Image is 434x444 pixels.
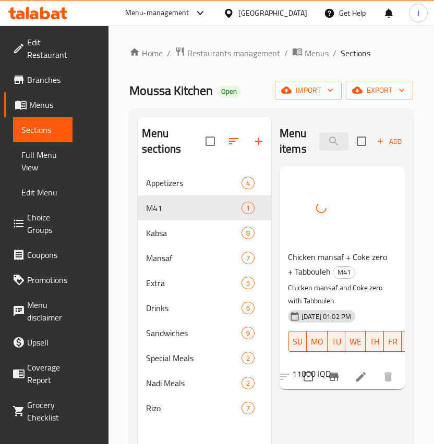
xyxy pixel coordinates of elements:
[242,253,254,263] span: 7
[388,334,397,349] span: FR
[27,211,64,236] span: Choice Groups
[138,320,271,346] div: Sandwiches9
[4,267,76,292] a: Promotions
[146,302,242,314] span: Drinks
[297,312,355,322] span: [DATE] 01:02 PM
[288,249,387,279] span: Chicken mansaf + Coke zero + Tabbouleh
[372,133,406,150] button: Add
[319,132,348,151] input: search
[349,334,361,349] span: WE
[305,47,329,59] span: Menus
[4,242,73,267] a: Coupons
[4,67,73,92] a: Branches
[138,166,271,425] nav: Menu sections
[21,186,64,199] span: Edit Menu
[138,270,271,295] div: Extra5
[275,81,342,100] button: import
[187,47,280,59] span: Restaurants management
[242,403,254,413] span: 7
[146,177,242,189] span: Appetizers
[375,135,403,147] span: Add
[242,402,255,414] div: items
[146,352,242,364] span: Special Meals
[366,331,384,352] button: TH
[4,355,73,392] a: Coverage Report
[283,84,333,97] span: import
[4,292,73,330] a: Menu disclaimer
[29,98,64,111] span: Menus
[146,277,242,289] span: Extra
[333,47,336,59] li: /
[341,47,370,59] span: Sections
[242,352,255,364] div: items
[146,202,242,214] span: M41
[4,392,73,430] a: Grocery Checklist
[146,227,242,239] div: Kabsa
[138,170,271,195] div: Appetizers4
[242,378,254,388] span: 2
[146,327,242,339] span: Sandwiches
[280,126,307,157] h2: Menu items
[4,205,73,242] a: Choice Groups
[345,331,366,352] button: WE
[242,252,255,264] div: items
[242,377,255,389] div: items
[138,295,271,320] div: Drinks6
[351,130,372,152] span: Select section
[354,84,405,97] span: export
[292,46,329,60] a: Menus
[21,149,64,174] span: Full Menu View
[288,331,307,352] button: SU
[384,331,402,352] button: FR
[242,203,254,213] span: 1
[376,364,401,389] button: delete
[146,252,242,264] span: Mansaf
[129,46,413,60] nav: breadcrumb
[242,277,255,289] div: items
[221,129,246,154] span: Sort sections
[242,278,254,288] span: 5
[146,377,242,389] span: Nadi Meals
[27,361,64,386] span: Coverage Report
[238,7,307,19] div: [GEOGRAPHIC_DATA]
[27,249,64,261] span: Coupons
[311,334,323,349] span: MO
[13,142,73,180] a: Full Menu View
[146,402,242,414] span: Rizo
[293,334,303,349] span: SU
[402,331,420,352] button: SA
[27,73,64,86] span: Branches
[321,364,346,389] button: Branch-specific-item
[27,299,64,324] span: Menu disclaimer
[242,227,255,239] div: items
[242,327,255,339] div: items
[242,302,255,314] div: items
[125,7,189,19] div: Menu-management
[129,79,213,102] span: Moussa Kitchen
[242,202,255,214] div: items
[242,353,254,363] span: 2
[142,126,206,157] h2: Menu sections
[284,47,288,59] li: /
[242,177,255,189] div: items
[138,245,271,270] div: Mansaf7
[138,396,271,421] div: Rizo7
[242,328,254,338] span: 9
[328,331,345,352] button: TU
[27,336,64,349] span: Upsell
[372,133,406,150] span: Add item
[297,366,319,388] span: Select to update
[13,117,73,142] a: Sections
[138,371,271,396] div: Nadi Meals2
[138,220,271,245] div: Kabsa8
[333,266,355,278] span: M41
[242,228,254,238] span: 8
[138,195,271,220] div: M411
[13,180,73,205] a: Edit Menu
[27,399,64,424] span: Grocery Checklist
[27,274,67,286] span: Promotions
